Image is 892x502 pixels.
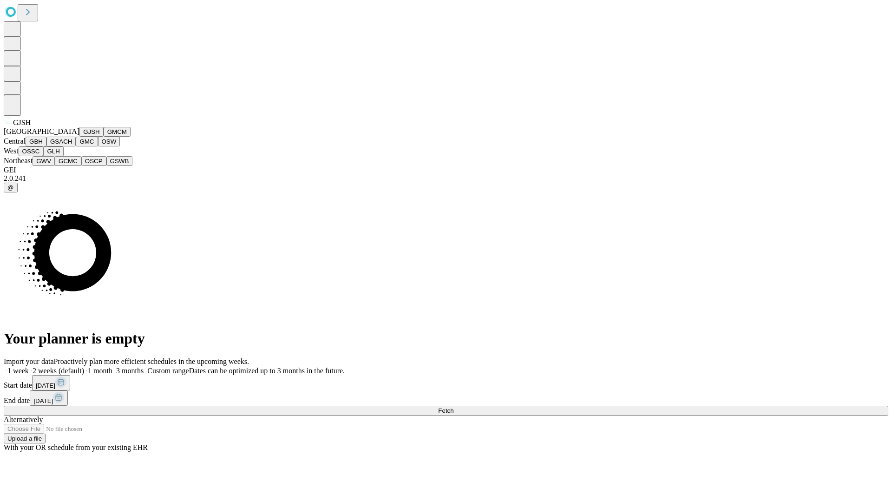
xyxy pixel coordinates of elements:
[4,174,888,183] div: 2.0.241
[4,443,148,451] span: With your OR schedule from your existing EHR
[104,127,131,137] button: GMCM
[98,137,120,146] button: OSW
[438,407,453,414] span: Fetch
[4,434,46,443] button: Upload a file
[55,156,81,166] button: GCMC
[4,416,43,423] span: Alternatively
[88,367,112,375] span: 1 month
[4,183,18,192] button: @
[4,137,26,145] span: Central
[33,156,55,166] button: GWV
[54,357,249,365] span: Proactively plan more efficient schedules in the upcoming weeks.
[4,357,54,365] span: Import your data
[4,390,888,406] div: End date
[4,166,888,174] div: GEI
[33,397,53,404] span: [DATE]
[4,127,79,135] span: [GEOGRAPHIC_DATA]
[19,146,44,156] button: OSSC
[43,146,63,156] button: GLH
[30,390,68,406] button: [DATE]
[46,137,76,146] button: GSACH
[189,367,345,375] span: Dates can be optimized up to 3 months in the future.
[13,119,31,126] span: GJSH
[4,406,888,416] button: Fetch
[4,157,33,165] span: Northeast
[147,367,189,375] span: Custom range
[4,375,888,390] div: Start date
[81,156,106,166] button: OSCP
[116,367,144,375] span: 3 months
[76,137,98,146] button: GMC
[36,382,55,389] span: [DATE]
[7,184,14,191] span: @
[4,330,888,347] h1: Your planner is empty
[79,127,104,137] button: GJSH
[32,375,70,390] button: [DATE]
[7,367,29,375] span: 1 week
[33,367,84,375] span: 2 weeks (default)
[4,147,19,155] span: West
[26,137,46,146] button: GBH
[106,156,133,166] button: GSWB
